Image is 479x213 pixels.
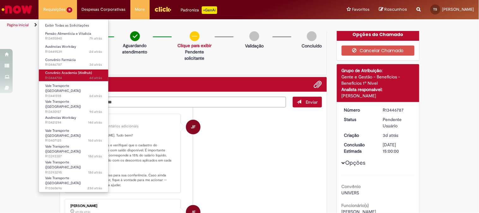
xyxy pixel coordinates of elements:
span: Pensão Alimentícia e Vitalícia [45,31,91,36]
span: 7h atrás [89,36,102,41]
span: Vale Transporte ([GEOGRAPHIC_DATA]) [45,99,81,109]
p: Pendente solicitante [177,49,212,61]
span: R13393295 [45,170,102,175]
a: Aberto R13360696 : Vale Transporte (VT) [39,175,108,188]
time: 11/08/2025 08:30:48 [88,154,102,159]
p: Aguardando atendimento [120,42,150,55]
span: Despesas Corporativas [82,6,126,13]
span: 16d atrás [88,138,102,143]
span: Convênio Academia (Wellhub) [45,70,92,75]
ul: Requisições [39,19,109,192]
time: 26/08/2025 08:54:16 [383,132,398,138]
a: Aberto R13449539 : Ausências Workday [39,43,108,55]
span: R13393387 [45,154,102,159]
span: Vale Transporte ([GEOGRAPHIC_DATA]) [45,160,81,170]
span: Enviar [306,99,318,105]
span: R13421294 [45,120,102,125]
span: Convênio Farmácia [45,58,76,62]
span: TS [434,7,437,11]
img: img-circle-grey.png [307,31,317,41]
a: Página inicial [7,22,29,27]
a: Exibir Todas as Solicitações [39,22,108,29]
span: Ausências Workday [45,115,76,120]
time: 26/08/2025 08:54:17 [89,62,102,67]
span: 9d atrás [89,109,102,114]
button: Adicionar anexos [314,80,322,88]
span: 6d atrás [89,94,102,98]
a: Aberto R13430157 : Vale Transporte (VT) [39,98,108,112]
b: Convênio [342,184,361,189]
span: Vale Transporte ([GEOGRAPHIC_DATA]) [45,128,81,138]
p: Concluído [302,43,322,49]
time: 06/08/2025 16:00:22 [87,186,102,191]
a: Aberto R13421294 : Ausências Workday [39,114,108,126]
span: 4d atrás [89,76,102,80]
textarea: Digite sua mensagem aqui... [65,97,286,107]
div: [PERSON_NAME] [342,93,415,99]
div: R13446787 [383,107,412,113]
span: R13444784 [45,76,102,81]
a: Clique para exibir [177,43,212,48]
button: Enviar [293,97,322,107]
span: JF [191,119,195,135]
img: click_logo_yellow_360x200.png [154,4,171,14]
span: More [135,6,145,13]
div: Padroniza [181,6,217,14]
span: 3d atrás [383,132,398,138]
ul: Trilhas de página [5,19,314,31]
span: [PERSON_NAME] [442,7,474,12]
div: Analista responsável: [342,86,415,93]
div: [DATE] 15:00:00 [383,142,412,154]
time: 26/08/2025 16:30:20 [89,49,102,54]
span: 11 [67,7,72,13]
span: 2d atrás [89,49,102,54]
div: [PERSON_NAME] [71,204,176,208]
span: Vale Transporte ([GEOGRAPHIC_DATA]) [45,144,81,154]
a: Aberto R13455840 : Pensão Alimentícia e Vitalícia [39,30,108,42]
div: Jeter Filho [186,120,201,134]
span: R13360696 [45,186,102,191]
dt: Número [339,107,378,113]
time: 25/08/2025 14:55:06 [89,76,102,80]
span: 23d atrás [87,186,102,191]
dt: Status [339,116,378,123]
time: 23/08/2025 08:27:19 [89,94,102,98]
span: R13441598 [45,94,102,99]
span: 18d atrás [88,154,102,159]
span: Ausências Workday [45,44,76,49]
span: R13455840 [45,36,102,41]
div: 26/08/2025 08:54:16 [383,132,412,138]
span: 3d atrás [89,62,102,67]
p: +GenAi [202,6,217,14]
div: [PERSON_NAME] [71,119,176,123]
div: Grupo de Atribuição: [342,67,415,74]
img: ServiceNow [1,3,33,16]
img: circle-minus.png [190,31,200,41]
span: 18d atrás [88,170,102,175]
span: Vale Transporte ([GEOGRAPHIC_DATA]) [45,83,81,93]
time: 15/08/2025 14:58:57 [88,120,102,125]
a: Aberto R13393387 : Vale Transporte (VT) [39,143,108,157]
p: Validação [245,43,264,49]
a: Rascunhos [379,7,407,13]
div: Pendente Usuário [383,116,412,129]
span: R13407125 [45,138,102,143]
small: Comentários adicionais [99,124,139,129]
span: Rascunhos [385,6,407,12]
a: Aberto R13441598 : Vale Transporte (VT) [39,82,108,96]
span: 14d atrás [88,120,102,125]
span: R13449539 [45,49,102,54]
a: Aberto R13407125 : Vale Transporte (VT) [39,127,108,141]
time: 28/08/2025 08:46:04 [89,36,102,41]
span: Vale Transporte ([GEOGRAPHIC_DATA]) [45,176,81,186]
span: R13446787 [45,62,102,67]
dt: Criação [339,132,378,138]
span: UNIVERS [342,190,359,196]
span: Favoritos [352,6,370,13]
img: img-circle-grey.png [249,31,259,41]
span: Requisições [43,6,65,13]
div: Opções do Chamado [337,28,419,41]
b: Funcionário(s) [342,203,369,208]
img: check-circle-green.png [130,31,140,41]
div: Gente e Gestão - Benefícios - Benefícios 1º Nível [342,74,415,86]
